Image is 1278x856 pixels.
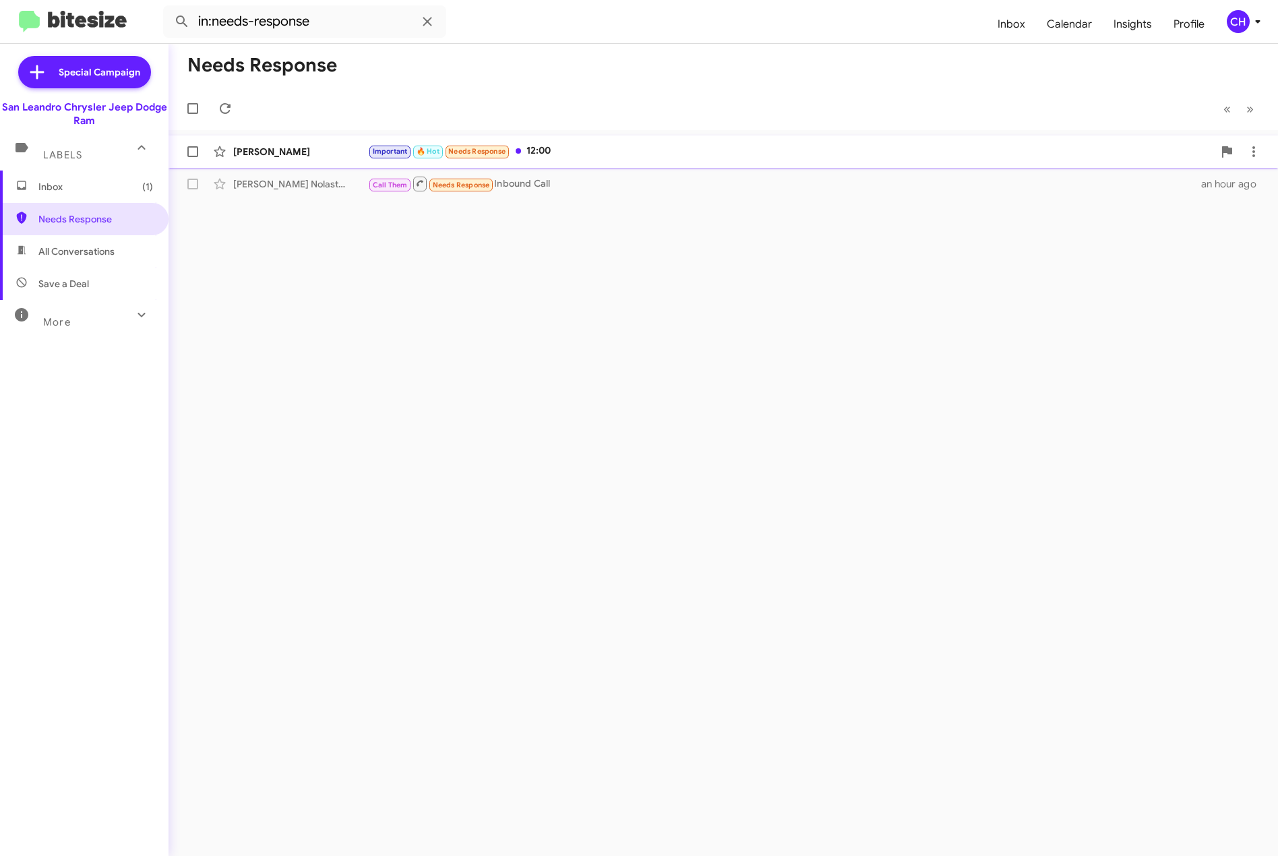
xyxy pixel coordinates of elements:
span: More [43,316,71,328]
span: (1) [142,180,153,193]
div: Inbound Call [368,175,1201,192]
nav: Page navigation example [1216,95,1262,123]
div: [PERSON_NAME] Nolastname117713434 [233,177,368,191]
span: 🔥 Hot [417,147,439,156]
button: Previous [1215,95,1239,123]
a: Inbox [987,5,1036,44]
div: [PERSON_NAME] [233,145,368,158]
span: Call Them [373,181,408,189]
a: Calendar [1036,5,1103,44]
span: » [1246,100,1254,117]
span: « [1223,100,1231,117]
div: 12:00 [368,144,1213,159]
span: Needs Response [433,181,490,189]
span: Special Campaign [59,65,140,79]
a: Profile [1163,5,1215,44]
span: Important [373,147,408,156]
span: Labels [43,149,82,161]
input: Search [163,5,446,38]
div: CH [1227,10,1250,33]
span: Save a Deal [38,277,89,291]
a: Special Campaign [18,56,151,88]
span: Inbox [38,180,153,193]
button: Next [1238,95,1262,123]
span: All Conversations [38,245,115,258]
button: CH [1215,10,1263,33]
span: Needs Response [38,212,153,226]
div: an hour ago [1201,177,1267,191]
a: Insights [1103,5,1163,44]
h1: Needs Response [187,55,337,76]
span: Needs Response [448,147,506,156]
